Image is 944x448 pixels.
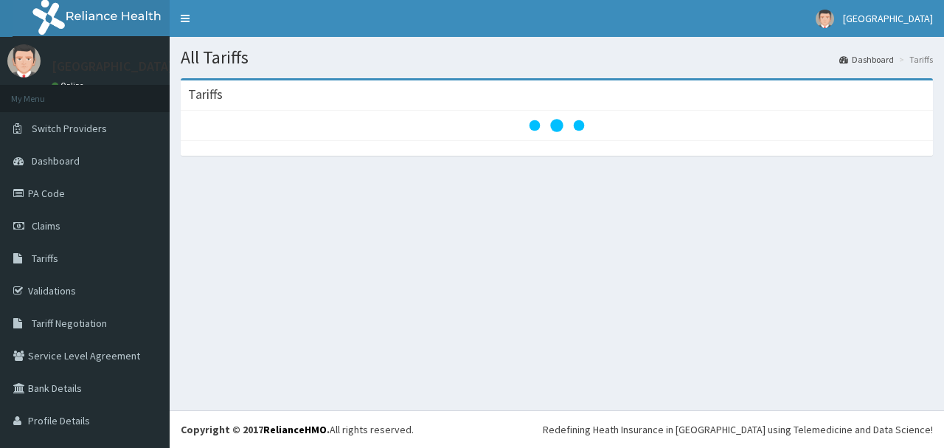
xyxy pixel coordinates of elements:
[32,219,60,232] span: Claims
[32,154,80,168] span: Dashboard
[263,423,327,436] a: RelianceHMO
[52,60,173,73] p: [GEOGRAPHIC_DATA]
[170,410,944,448] footer: All rights reserved.
[543,422,933,437] div: Redefining Heath Insurance in [GEOGRAPHIC_DATA] using Telemedicine and Data Science!
[816,10,834,28] img: User Image
[895,53,933,66] li: Tariffs
[52,80,87,91] a: Online
[7,44,41,77] img: User Image
[839,53,894,66] a: Dashboard
[32,252,58,265] span: Tariffs
[527,96,586,155] svg: audio-loading
[181,423,330,436] strong: Copyright © 2017 .
[843,12,933,25] span: [GEOGRAPHIC_DATA]
[32,317,107,330] span: Tariff Negotiation
[188,88,223,101] h3: Tariffs
[32,122,107,135] span: Switch Providers
[181,48,933,67] h1: All Tariffs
